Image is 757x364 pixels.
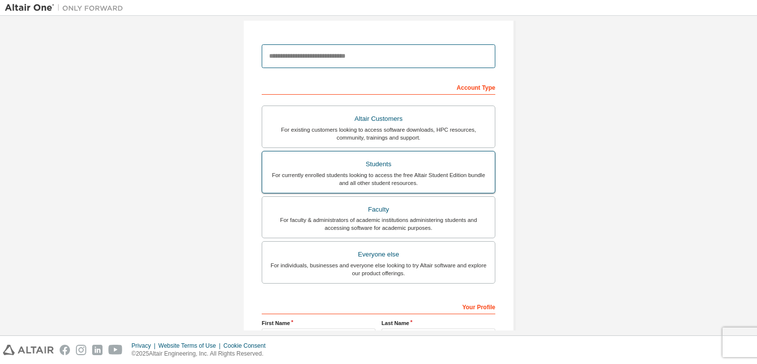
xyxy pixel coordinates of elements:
div: Account Type [262,79,495,95]
label: Last Name [381,319,495,327]
p: © 2025 Altair Engineering, Inc. All Rights Reserved. [132,350,272,358]
div: Cookie Consent [223,342,271,350]
div: Faculty [268,203,489,217]
img: Altair One [5,3,128,13]
img: youtube.svg [108,345,123,355]
img: instagram.svg [76,345,86,355]
div: Privacy [132,342,158,350]
div: Altair Customers [268,112,489,126]
img: facebook.svg [60,345,70,355]
div: Students [268,157,489,171]
div: For individuals, businesses and everyone else looking to try Altair software and explore our prod... [268,261,489,277]
div: For faculty & administrators of academic institutions administering students and accessing softwa... [268,216,489,232]
img: altair_logo.svg [3,345,54,355]
div: Everyone else [268,248,489,261]
div: Your Profile [262,298,495,314]
img: linkedin.svg [92,345,103,355]
label: First Name [262,319,376,327]
div: Website Terms of Use [158,342,223,350]
div: For currently enrolled students looking to access the free Altair Student Edition bundle and all ... [268,171,489,187]
div: For existing customers looking to access software downloads, HPC resources, community, trainings ... [268,126,489,142]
